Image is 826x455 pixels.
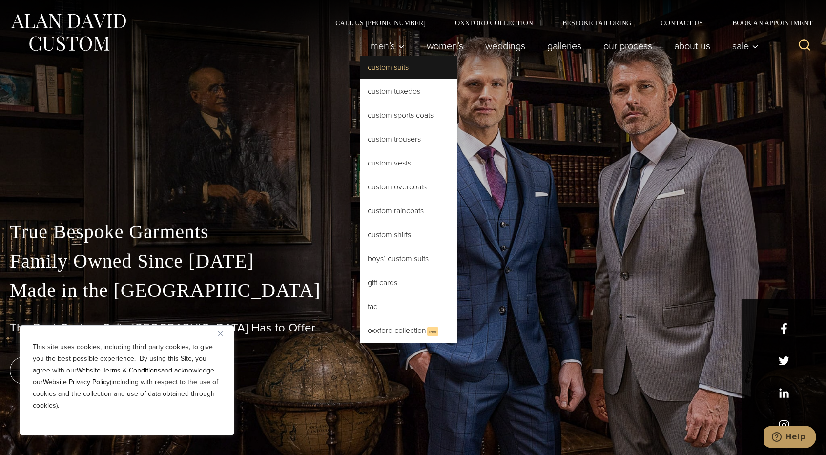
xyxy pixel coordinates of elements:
span: New [427,327,438,336]
button: Men’s sub menu toggle [360,36,416,56]
a: Custom Trousers [360,127,457,151]
button: View Search Form [793,34,816,58]
button: Sale sub menu toggle [722,36,764,56]
nav: Secondary Navigation [321,20,816,26]
img: Close [218,331,223,336]
a: Custom Vests [360,151,457,175]
a: Custom Shirts [360,223,457,247]
a: Website Privacy Policy [43,377,110,387]
p: This site uses cookies, including third party cookies, to give you the best possible experience. ... [33,341,221,412]
img: Alan David Custom [10,11,127,54]
a: Oxxford Collection [440,20,548,26]
a: Galleries [537,36,593,56]
a: Bespoke Tailoring [548,20,646,26]
button: Close [218,328,230,339]
a: Call Us [PHONE_NUMBER] [321,20,440,26]
a: Our Process [593,36,663,56]
a: Custom Sports Coats [360,103,457,127]
a: Contact Us [646,20,718,26]
a: Custom Suits [360,56,457,79]
a: Custom Overcoats [360,175,457,199]
p: True Bespoke Garments Family Owned Since [DATE] Made in the [GEOGRAPHIC_DATA] [10,217,816,305]
h1: The Best Custom Suits [GEOGRAPHIC_DATA] Has to Offer [10,321,816,335]
a: Custom Tuxedos [360,80,457,103]
a: FAQ [360,295,457,318]
a: book an appointment [10,357,146,384]
iframe: Opens a widget where you can chat to one of our agents [764,426,816,450]
a: Website Terms & Conditions [77,365,161,375]
a: Gift Cards [360,271,457,294]
a: Book an Appointment [718,20,816,26]
a: Women’s [416,36,475,56]
a: About Us [663,36,722,56]
a: Custom Raincoats [360,199,457,223]
a: weddings [475,36,537,56]
nav: Primary Navigation [360,36,764,56]
a: Oxxford CollectionNew [360,319,457,343]
a: Boys’ Custom Suits [360,247,457,270]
